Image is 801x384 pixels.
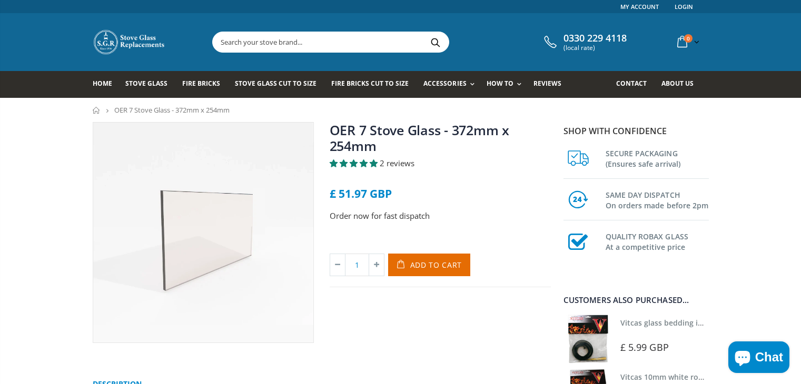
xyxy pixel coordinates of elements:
[563,44,627,52] span: (local rate)
[93,107,101,114] a: Home
[125,79,167,88] span: Stove Glass
[487,71,527,98] a: How To
[93,71,120,98] a: Home
[380,158,414,168] span: 2 reviews
[235,79,317,88] span: Stove Glass Cut To Size
[616,79,647,88] span: Contact
[563,125,709,137] p: Shop with confidence
[487,79,513,88] span: How To
[331,71,417,98] a: Fire Bricks Cut To Size
[541,33,627,52] a: 0330 229 4118 (local rate)
[388,254,471,276] button: Add to Cart
[725,341,793,376] inbox-online-store-chat: Shopify online store chat
[563,296,709,304] div: Customers also purchased...
[114,105,230,115] span: OER 7 Stove Glass - 372mm x 254mm
[661,71,701,98] a: About us
[330,186,392,201] span: £ 51.97 GBP
[533,71,569,98] a: Reviews
[182,71,228,98] a: Fire Bricks
[93,29,166,55] img: Stove Glass Replacement
[330,210,551,222] p: Order now for fast dispatch
[330,121,509,155] a: OER 7 Stove Glass - 372mm x 254mm
[563,315,612,363] img: Vitcas stove glass bedding in tape
[620,341,669,353] span: £ 5.99 GBP
[182,79,220,88] span: Fire Bricks
[331,79,409,88] span: Fire Bricks Cut To Size
[661,79,694,88] span: About us
[235,71,324,98] a: Stove Glass Cut To Size
[424,32,448,52] button: Search
[423,71,479,98] a: Accessories
[606,146,709,169] h3: SECURE PACKAGING (Ensures safe arrival)
[410,260,462,270] span: Add to Cart
[563,33,627,44] span: 0330 229 4118
[533,79,561,88] span: Reviews
[684,34,693,43] span: 0
[213,32,567,52] input: Search your stove brand...
[93,123,313,342] img: verywiderectangularstoveglass_dc205f0d-6965-4e07-9ba4-94209e60c8c0_800x_crop_center.webp
[616,71,655,98] a: Contact
[330,158,380,168] span: 5.00 stars
[125,71,175,98] a: Stove Glass
[606,188,709,211] h3: SAME DAY DISPATCH On orders made before 2pm
[673,32,701,52] a: 0
[93,79,112,88] span: Home
[423,79,466,88] span: Accessories
[606,229,709,252] h3: QUALITY ROBAX GLASS At a competitive price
